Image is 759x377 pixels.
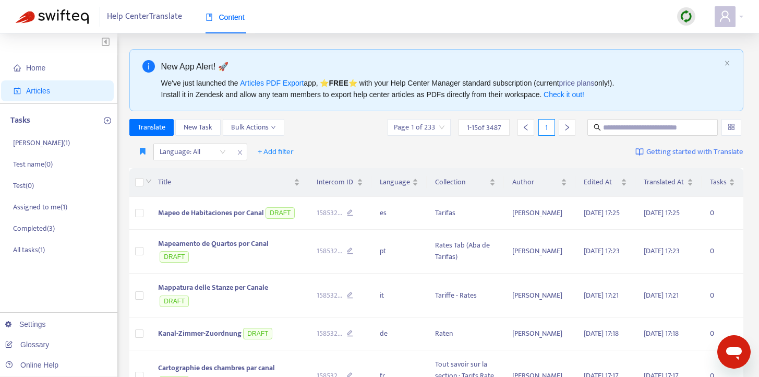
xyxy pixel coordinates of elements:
td: 0 [702,197,743,230]
span: Home [26,64,45,72]
td: pt [371,230,427,274]
span: DRAFT [266,207,295,219]
th: Title [150,168,309,197]
th: Language [371,168,427,197]
span: Bulk Actions [231,122,276,133]
td: [PERSON_NAME] [504,318,576,351]
span: DRAFT [160,296,189,307]
td: Rates Tab (Aba de Tarifas) [427,230,504,274]
span: 158532 ... [317,207,342,219]
th: Edited At [575,168,635,197]
button: + Add filter [250,144,302,160]
img: image-link [635,148,644,156]
span: Mapeo de Habitaciones por Canal [158,207,264,219]
td: it [371,274,427,318]
span: Tasks [710,176,727,188]
td: es [371,197,427,230]
td: de [371,318,427,351]
span: down [146,178,152,184]
span: [DATE] 17:18 [644,327,679,339]
td: Tarifas [427,197,504,230]
img: Swifteq [16,9,89,24]
button: New Task [175,119,221,136]
span: left [522,124,529,131]
span: Intercom ID [317,176,355,188]
span: down [271,125,276,130]
p: [PERSON_NAME] ( 1 ) [13,137,70,148]
p: Assigned to me ( 1 ) [13,202,67,213]
span: DRAFT [243,328,272,339]
span: Translated At [644,176,685,188]
p: Test name ( 0 ) [13,159,53,170]
span: [DATE] 17:23 [644,245,680,257]
div: 1 [538,119,555,136]
span: [DATE] 17:18 [584,327,619,339]
td: [PERSON_NAME] [504,274,576,318]
td: 0 [702,230,743,274]
td: 0 [702,318,743,351]
a: Check it out! [544,90,584,99]
span: 158532 ... [317,328,342,339]
span: 158532 ... [317,290,342,301]
span: [DATE] 17:23 [584,245,620,257]
span: right [563,124,571,131]
p: Tasks [10,114,30,127]
span: [DATE] 17:21 [584,289,619,301]
span: account-book [14,87,21,95]
span: home [14,64,21,72]
p: All tasks ( 1 ) [13,244,45,255]
button: Translate [129,119,174,136]
span: info-circle [142,60,155,73]
img: sync.dc5367851b00ba804db3.png [680,10,693,23]
iframe: Button to launch messaging window [717,335,751,369]
span: book [206,14,213,21]
span: [DATE] 17:21 [644,289,679,301]
span: search [594,124,601,131]
span: Getting started with Translate [646,146,743,158]
span: plus-circle [104,117,111,124]
span: Help Center Translate [107,7,182,27]
span: + Add filter [258,146,294,158]
div: New App Alert! 🚀 [161,60,720,73]
span: [DATE] 17:25 [644,207,680,219]
td: [PERSON_NAME] [504,197,576,230]
span: close [233,146,247,159]
span: Collection [435,176,487,188]
p: Completed ( 3 ) [13,223,55,234]
span: close [724,60,730,66]
span: New Task [184,122,212,133]
span: [DATE] 17:25 [584,207,620,219]
th: Collection [427,168,504,197]
span: Translate [138,122,165,133]
span: DRAFT [160,251,189,263]
td: Raten [427,318,504,351]
span: Articles [26,87,50,95]
span: Mapeamento de Quartos por Canal [158,238,269,250]
a: Settings [5,320,46,328]
span: Title [158,176,292,188]
button: close [724,60,730,67]
span: Content [206,13,245,21]
button: Bulk Actionsdown [223,119,284,136]
div: We've just launched the app, ⭐ ⭐️ with your Help Center Manager standard subscription (current on... [161,77,720,100]
a: Articles PDF Export [240,79,304,87]
span: Language [380,176,410,188]
span: Mappatura delle Stanze per Canale [158,281,268,293]
th: Tasks [702,168,743,197]
b: FREE [329,79,348,87]
span: Edited At [584,176,618,188]
td: [PERSON_NAME] [504,230,576,274]
span: Cartographie des chambres par canal [158,362,275,374]
a: price plans [559,79,595,87]
th: Intercom ID [308,168,371,197]
span: 158532 ... [317,245,342,257]
span: 1 - 15 of 3487 [467,122,501,133]
span: Author [512,176,559,188]
span: Kanal-Zimmer-Zuordnung [158,327,242,339]
th: Author [504,168,576,197]
span: user [719,10,731,22]
a: Glossary [5,340,49,349]
td: Tariffe - Rates [427,274,504,318]
a: Online Help [5,361,58,369]
p: Test ( 0 ) [13,180,34,191]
